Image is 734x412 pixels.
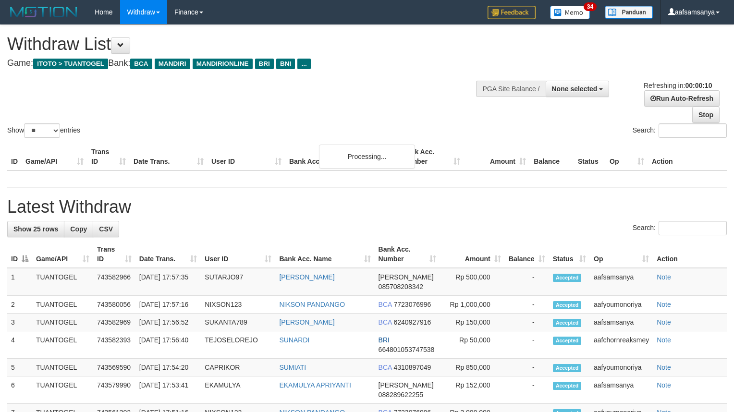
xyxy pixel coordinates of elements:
[32,331,93,359] td: TUANTOGEL
[32,296,93,314] td: TUANTOGEL
[644,82,712,89] span: Refreshing in:
[201,241,275,268] th: User ID: activate to sort column ascending
[375,241,440,268] th: Bank Acc. Number: activate to sort column ascending
[530,143,574,170] th: Balance
[7,268,32,296] td: 1
[135,241,201,268] th: Date Trans.: activate to sort column ascending
[7,59,480,68] h4: Game: Bank:
[208,143,285,170] th: User ID
[590,376,653,404] td: aafsamsanya
[553,382,582,390] span: Accepted
[93,331,135,359] td: 743582393
[440,296,505,314] td: Rp 1,000,000
[440,241,505,268] th: Amount: activate to sort column ascending
[135,268,201,296] td: [DATE] 17:57:35
[488,6,536,19] img: Feedback.jpg
[201,331,275,359] td: TEJOSELOREJO
[394,318,431,326] span: Copy 6240927916 to clipboard
[605,6,653,19] img: panduan.png
[657,364,671,371] a: Note
[379,346,435,353] span: Copy 664801053747538 to clipboard
[648,143,727,170] th: Action
[590,296,653,314] td: aafyoumonoriya
[201,268,275,296] td: SUTARJO97
[553,301,582,309] span: Accepted
[552,85,598,93] span: None selected
[379,336,390,344] span: BRI
[505,296,549,314] td: -
[7,143,22,170] th: ID
[550,6,590,19] img: Button%20Memo.svg
[93,359,135,376] td: 743569590
[64,221,93,237] a: Copy
[549,241,590,268] th: Status: activate to sort column ascending
[7,35,480,54] h1: Withdraw List
[505,331,549,359] td: -
[590,314,653,331] td: aafsamsanya
[93,241,135,268] th: Trans ID: activate to sort column ascending
[379,301,392,308] span: BCA
[130,143,208,170] th: Date Trans.
[590,268,653,296] td: aafsamsanya
[379,391,423,399] span: Copy 088289622255 to clipboard
[659,123,727,138] input: Search:
[32,241,93,268] th: Game/API: activate to sort column ascending
[553,319,582,327] span: Accepted
[633,123,727,138] label: Search:
[7,331,32,359] td: 4
[7,296,32,314] td: 2
[464,143,530,170] th: Amount
[692,107,720,123] a: Stop
[505,268,549,296] td: -
[440,359,505,376] td: Rp 850,000
[379,283,423,291] span: Copy 085708208342 to clipboard
[32,314,93,331] td: TUANTOGEL
[32,268,93,296] td: TUANTOGEL
[93,376,135,404] td: 743579990
[553,364,582,372] span: Accepted
[279,301,345,308] a: NIKSON PANDANGO
[398,143,464,170] th: Bank Acc. Number
[279,381,351,389] a: EKAMULYA APRIYANTI
[440,268,505,296] td: Rp 500,000
[201,296,275,314] td: NIXSON123
[99,225,113,233] span: CSV
[24,123,60,138] select: Showentries
[553,337,582,345] span: Accepted
[657,336,671,344] a: Note
[87,143,130,170] th: Trans ID
[201,314,275,331] td: SUKANTA789
[476,81,545,97] div: PGA Site Balance /
[93,268,135,296] td: 743582966
[93,296,135,314] td: 743580056
[379,364,392,371] span: BCA
[135,331,201,359] td: [DATE] 17:56:40
[657,301,671,308] a: Note
[32,376,93,404] td: TUANTOGEL
[574,143,606,170] th: Status
[22,143,87,170] th: Game/API
[505,359,549,376] td: -
[440,331,505,359] td: Rp 50,000
[590,241,653,268] th: Op: activate to sort column ascending
[276,59,295,69] span: BNI
[155,59,190,69] span: MANDIRI
[653,241,727,268] th: Action
[7,123,80,138] label: Show entries
[657,273,671,281] a: Note
[7,221,64,237] a: Show 25 rows
[297,59,310,69] span: ...
[606,143,648,170] th: Op
[279,336,309,344] a: SUNARDI
[255,59,274,69] span: BRI
[135,376,201,404] td: [DATE] 17:53:41
[193,59,253,69] span: MANDIRIONLINE
[13,225,58,233] span: Show 25 rows
[590,359,653,376] td: aafyoumonoriya
[285,143,398,170] th: Bank Acc. Name
[685,82,712,89] strong: 00:00:10
[379,318,392,326] span: BCA
[394,301,431,308] span: Copy 7723076996 to clipboard
[319,145,415,169] div: Processing...
[93,314,135,331] td: 743582969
